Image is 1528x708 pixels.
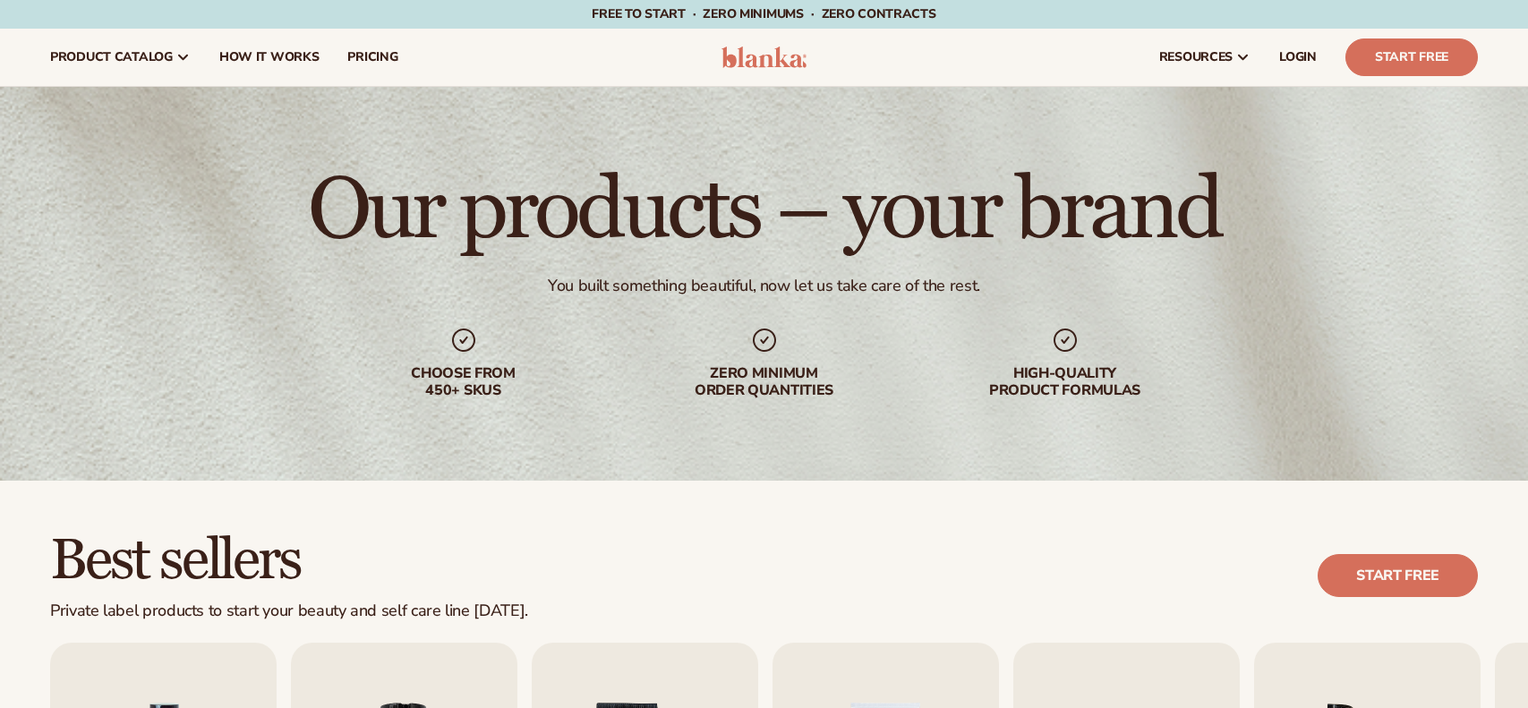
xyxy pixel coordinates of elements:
img: logo [721,47,807,68]
a: Start Free [1345,38,1478,76]
a: resources [1145,29,1265,86]
a: How It Works [205,29,334,86]
a: Start free [1318,554,1478,597]
div: Private label products to start your beauty and self care line [DATE]. [50,601,528,621]
div: You built something beautiful, now let us take care of the rest. [548,276,980,296]
span: How It Works [219,50,320,64]
span: Free to start · ZERO minimums · ZERO contracts [592,5,935,22]
div: Choose from 450+ Skus [349,365,578,399]
a: LOGIN [1265,29,1331,86]
h1: Our products – your brand [308,168,1220,254]
span: resources [1159,50,1233,64]
span: pricing [347,50,397,64]
div: High-quality product formulas [951,365,1180,399]
a: product catalog [36,29,205,86]
h2: Best sellers [50,531,528,591]
span: product catalog [50,50,173,64]
a: pricing [333,29,412,86]
div: Zero minimum order quantities [650,365,879,399]
span: LOGIN [1279,50,1317,64]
